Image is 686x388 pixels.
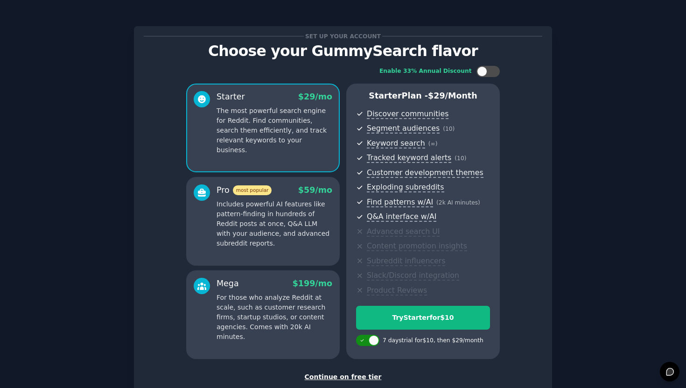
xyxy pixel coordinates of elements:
div: 7 days trial for $10 , then $ 29 /month [383,337,483,345]
div: Continue on free tier [144,372,542,382]
button: TryStarterfor$10 [356,306,490,330]
p: Starter Plan - [356,90,490,102]
span: ( ∞ ) [428,141,438,147]
span: Product Reviews [367,286,427,296]
div: Pro [217,184,272,196]
span: ( 2k AI minutes ) [436,199,480,206]
span: Set up your account [304,31,383,41]
span: Q&A interface w/AI [367,212,436,222]
span: Discover communities [367,109,448,119]
span: Subreddit influencers [367,256,445,266]
div: Mega [217,278,239,289]
span: Customer development themes [367,168,483,178]
span: Exploding subreddits [367,183,444,192]
span: Content promotion insights [367,241,467,251]
span: Find patterns w/AI [367,198,433,207]
span: Tracked keyword alerts [367,153,451,163]
span: Keyword search [367,139,425,148]
span: ( 10 ) [443,126,455,132]
p: Includes powerful AI features like pattern-finding in hundreds of Reddit posts at once, Q&A LLM w... [217,199,332,248]
span: $ 199 /mo [293,279,332,288]
p: For those who analyze Reddit at scale, such as customer research firms, startup studios, or conte... [217,293,332,342]
div: Enable 33% Annual Discount [379,67,472,76]
span: $ 29 /month [428,91,477,100]
span: most popular [233,185,272,195]
div: Try Starter for $10 [357,313,490,323]
span: $ 29 /mo [298,92,332,101]
span: Slack/Discord integration [367,271,459,281]
span: Advanced search UI [367,227,440,237]
p: The most powerful search engine for Reddit. Find communities, search them efficiently, and track ... [217,106,332,155]
span: $ 59 /mo [298,185,332,195]
p: Choose your GummySearch flavor [144,43,542,59]
span: ( 10 ) [455,155,466,162]
div: Starter [217,91,245,103]
span: Segment audiences [367,124,440,134]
